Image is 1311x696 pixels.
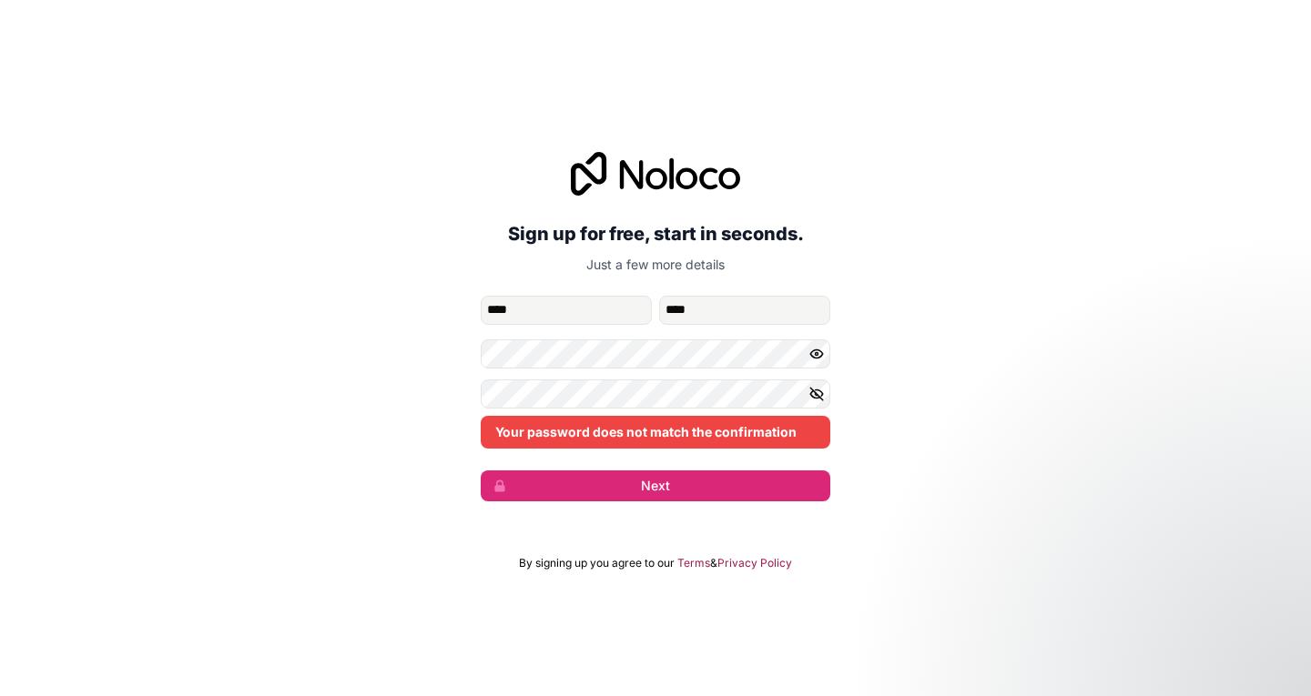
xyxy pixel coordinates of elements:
[481,470,830,501] button: Next
[710,556,717,570] span: &
[481,256,830,274] p: Just a few more details
[481,379,830,409] input: Confirm password
[717,556,792,570] a: Privacy Policy
[659,296,830,325] input: family-name
[677,556,710,570] a: Terms
[481,339,830,368] input: Password
[481,416,830,449] div: Your password does not match the confirmation
[481,217,830,250] h2: Sign up for free, start in seconds.
[481,296,652,325] input: given-name
[947,560,1311,687] iframe: Intercom notifications message
[519,556,675,570] span: By signing up you agree to our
